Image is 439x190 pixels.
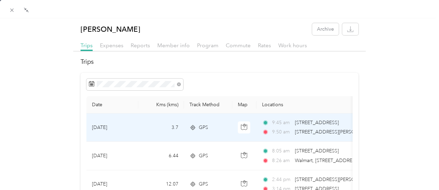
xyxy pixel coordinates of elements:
[226,42,251,49] span: Commute
[295,148,339,154] span: [STREET_ADDRESS]
[199,124,208,131] span: GPS
[400,151,439,190] iframe: Everlance-gr Chat Button Frame
[272,157,292,164] span: 8:26 am
[272,119,292,127] span: 9:45 am
[272,128,292,136] span: 9:50 am
[312,23,339,35] button: Archive
[157,42,190,49] span: Member info
[86,142,138,170] td: [DATE]
[86,96,138,113] th: Date
[184,96,232,113] th: Track Method
[197,42,218,49] span: Program
[100,42,123,49] span: Expenses
[86,113,138,142] td: [DATE]
[81,57,359,67] h2: Trips
[295,158,398,163] span: Walmart, [STREET_ADDRESS][PERSON_NAME]
[131,42,150,49] span: Reports
[272,147,292,155] span: 8:05 am
[295,129,415,135] span: [STREET_ADDRESS][PERSON_NAME][PERSON_NAME]
[258,42,271,49] span: Rates
[138,96,184,113] th: Kms (kms)
[256,96,415,113] th: Locations
[272,176,292,183] span: 2:44 pm
[278,42,307,49] span: Work hours
[199,180,208,188] span: GPS
[81,23,140,35] p: [PERSON_NAME]
[138,113,184,142] td: 3.7
[199,152,208,160] span: GPS
[138,142,184,170] td: 6.44
[295,177,377,182] span: [STREET_ADDRESS][PERSON_NAME]
[295,120,339,126] span: [STREET_ADDRESS]
[81,42,93,49] span: Trips
[232,96,256,113] th: Map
